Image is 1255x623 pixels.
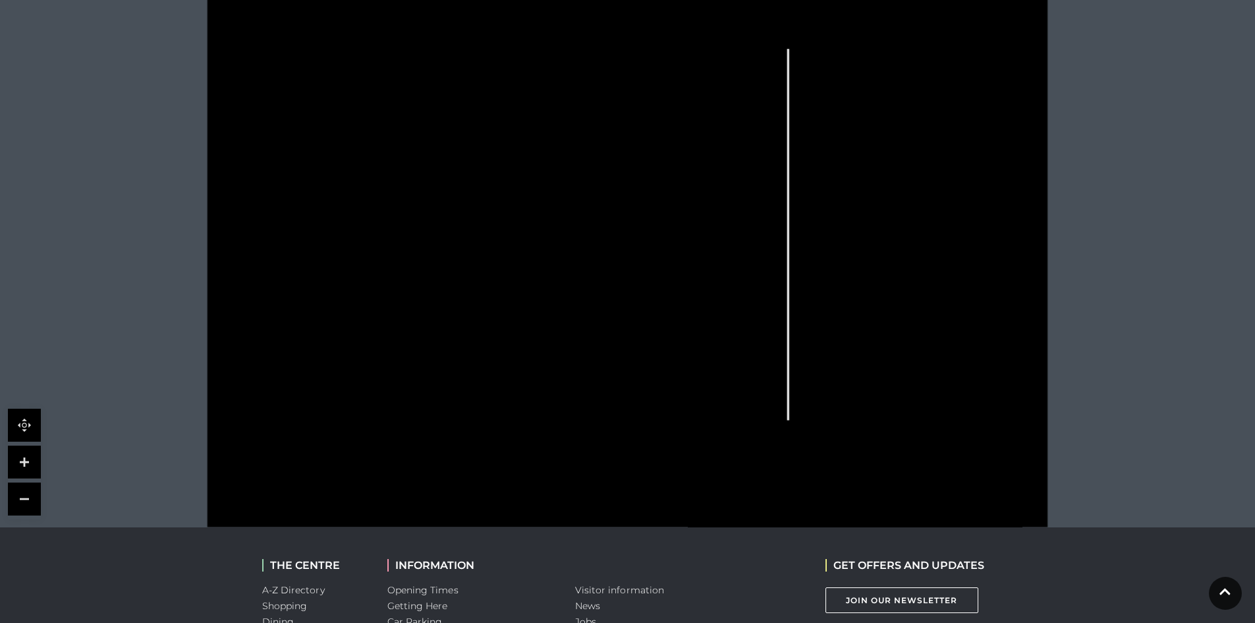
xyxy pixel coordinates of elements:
[575,584,665,596] a: Visitor information
[262,559,368,572] h2: THE CENTRE
[262,584,325,596] a: A-Z Directory
[387,584,459,596] a: Opening Times
[387,600,448,612] a: Getting Here
[825,587,978,613] a: Join Our Newsletter
[387,559,555,572] h2: INFORMATION
[575,600,600,612] a: News
[825,559,984,572] h2: GET OFFERS AND UPDATES
[262,600,308,612] a: Shopping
